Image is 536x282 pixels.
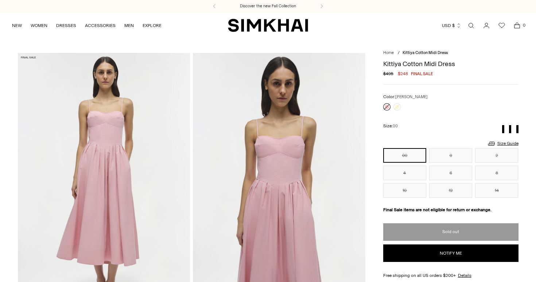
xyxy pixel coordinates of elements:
label: Size: [383,123,398,130]
a: ACCESSORIES [85,18,116,34]
a: DRESSES [56,18,76,34]
a: WOMEN [31,18,47,34]
a: Open search modal [464,18,478,33]
nav: breadcrumbs [383,50,518,56]
a: Go to the account page [479,18,494,33]
button: 00 [383,148,426,163]
a: Home [383,50,394,55]
span: $248 [398,70,408,77]
span: [PERSON_NAME] [395,94,428,99]
a: SIMKHAI [228,18,308,32]
button: 2 [475,148,518,163]
a: NEW [12,18,22,34]
s: $495 [383,70,393,77]
a: Open cart modal [510,18,524,33]
a: Wishlist [494,18,509,33]
a: Details [458,272,471,279]
div: Free shipping on all US orders $200+ [383,272,518,279]
span: Kittiya Cotton Midi Dress [403,50,448,55]
a: MEN [124,18,134,34]
a: Discover the new Fall Collection [240,3,296,9]
a: EXPLORE [143,18,162,34]
button: 6 [429,166,472,180]
div: / [398,50,400,56]
button: 12 [429,183,472,198]
button: 4 [383,166,426,180]
a: Size Guide [487,139,518,148]
button: 10 [383,183,426,198]
label: Color: [383,93,428,100]
button: 0 [429,148,472,163]
button: 14 [475,183,518,198]
span: 00 [393,124,398,128]
span: 0 [521,22,527,28]
button: 8 [475,166,518,180]
h1: Kittiya Cotton Midi Dress [383,61,518,67]
button: USD $ [442,18,461,34]
button: Notify me [383,244,518,262]
strong: Final Sale items are not eligible for return or exchange. [383,207,492,212]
